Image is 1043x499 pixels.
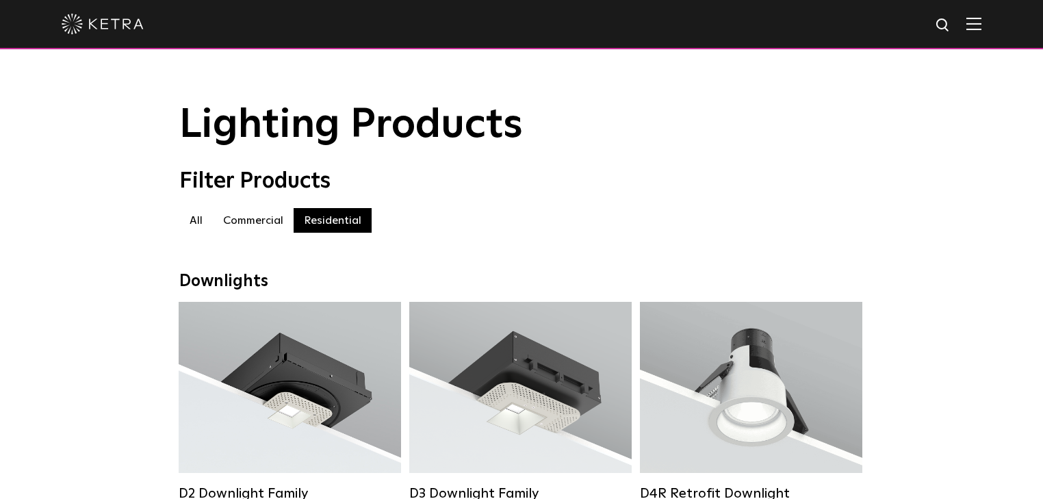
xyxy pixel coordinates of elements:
div: Filter Products [179,168,864,194]
img: search icon [935,17,952,34]
label: All [179,208,213,233]
label: Residential [294,208,372,233]
img: Hamburger%20Nav.svg [966,17,981,30]
div: Downlights [179,272,864,292]
span: Lighting Products [179,105,523,146]
label: Commercial [213,208,294,233]
img: ketra-logo-2019-white [62,14,144,34]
